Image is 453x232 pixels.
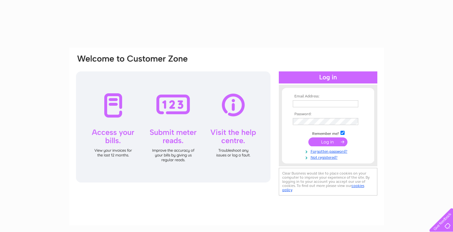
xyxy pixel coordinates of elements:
div: Clear Business would like to place cookies on your computer to improve your experience of the sit... [279,168,377,196]
th: Password: [291,112,365,116]
input: Submit [308,137,347,146]
a: Not registered? [293,154,365,160]
a: cookies policy [282,183,364,192]
td: Remember me? [291,130,365,136]
th: Email Address: [291,94,365,99]
a: Forgotten password? [293,148,365,154]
